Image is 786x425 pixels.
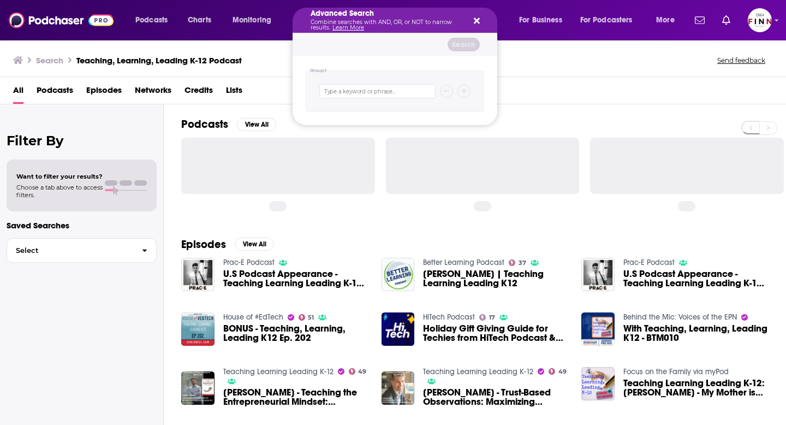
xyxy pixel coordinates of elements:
[349,368,367,375] a: 49
[519,261,526,265] span: 37
[423,258,504,267] a: Better Learning Podcast
[311,20,462,31] p: Combine searches with AND, OR, or NOT to narrow results.
[382,371,415,405] img: Craig Randall - Trust-Based Observations: Maximizing Teaching and Learning Growth - 392
[223,312,283,322] a: House of #EdTech
[16,184,103,199] span: Choose a tab above to access filters.
[319,84,436,98] input: Type a keyword or phrase...
[303,8,508,33] div: Search podcasts, credits, & more...
[233,13,271,28] span: Monitoring
[76,55,242,66] h3: Teaching, Learning, Leading K-12 Podcast
[558,369,567,374] span: 49
[223,388,368,406] a: Stephen Carter - Teaching the Entrepreneurial Mindset: Innovative Education for K-12 Schools - 664
[36,55,63,66] h3: Search
[223,367,334,376] a: Teaching Learning Leading K-12
[382,258,415,291] img: Dr. Steven Miletto | Teaching Learning Leading K12
[181,238,226,251] h2: Episodes
[648,11,688,29] button: open menu
[332,24,364,31] a: Learn More
[489,315,495,320] span: 17
[16,173,103,180] span: Want to filter your results?
[423,388,568,406] a: Craig Randall - Trust-Based Observations: Maximizing Teaching and Learning Growth - 392
[135,81,171,104] a: Networks
[181,312,215,346] img: BONUS - Teaching, Learning, Leading K12 Ep. 202
[358,369,366,374] span: 49
[573,11,648,29] button: open menu
[7,238,157,263] button: Select
[423,367,533,376] a: Teaching Learning Leading K-12
[423,324,568,343] span: Holiday Gift Giving Guide for Techies from HiTech Podcast & Teaching Learning Leading K-12
[223,269,368,288] a: U.S Podcast Appearance - Teaching Learning Leading K-12 Part 1
[423,269,568,288] span: [PERSON_NAME] | Teaching Learning Leading K12
[479,314,495,321] a: 17
[509,259,526,266] a: 37
[86,81,122,104] a: Episodes
[748,8,772,32] img: User Profile
[181,117,276,131] a: PodcastsView All
[223,324,368,343] a: BONUS - Teaching, Learning, Leading K12 Ep. 202
[310,68,327,73] h4: Group 1
[181,371,215,405] img: Stephen Carter - Teaching the Entrepreneurial Mindset: Innovative Education for K-12 Schools - 664
[7,220,157,231] p: Saved Searches
[511,11,576,29] button: open menu
[235,238,274,251] button: View All
[718,11,735,29] a: Show notifications dropdown
[581,367,615,400] img: Teaching Learning Leading K-12: Kathleen Bjork - My Mother is Losing Her Memory, and I am Losing ...
[37,81,73,104] a: Podcasts
[748,8,772,32] span: Logged in as FINNMadison
[188,13,211,28] span: Charts
[519,13,562,28] span: For Business
[423,388,568,406] span: [PERSON_NAME] - Trust-Based Observations: Maximizing Teaching and Learning Growth - 392
[448,38,480,51] button: Search
[184,81,213,104] a: Credits
[623,367,729,376] a: Focus on the Family via myPod
[581,312,615,346] img: With Teaching, Learning, Leading K12 - BTM010
[423,312,475,322] a: HiTech Podcast
[311,10,462,17] h5: Advanced Search
[690,11,709,29] a: Show notifications dropdown
[237,118,276,131] button: View All
[223,388,368,406] span: [PERSON_NAME] - Teaching the Entrepreneurial Mindset: Innovative Education for K-12 Schools - 664
[225,11,285,29] button: open menu
[308,315,314,320] span: 51
[181,117,228,131] h2: Podcasts
[135,13,168,28] span: Podcasts
[623,324,769,343] a: With Teaching, Learning, Leading K12 - BTM010
[656,13,675,28] span: More
[623,258,675,267] a: Prac-E Podcast
[299,314,314,321] a: 51
[181,258,215,291] img: U.S Podcast Appearance - Teaching Learning Leading K-12 Part 1
[128,11,182,29] button: open menu
[223,258,275,267] a: Prac-E Podcast
[623,269,769,288] span: U.S Podcast Appearance - Teaching Learning Leading K-12 Part 2
[382,312,415,346] img: Holiday Gift Giving Guide for Techies from HiTech Podcast & Teaching Learning Leading K-12
[13,81,23,104] a: All
[623,312,737,322] a: Behind the Mic: Voices of the EPN
[423,269,568,288] a: Dr. Steven Miletto | Teaching Learning Leading K12
[549,368,567,375] a: 49
[226,81,242,104] a: Lists
[7,247,133,254] span: Select
[748,8,772,32] button: Show profile menu
[7,133,157,149] h2: Filter By
[181,238,274,251] a: EpisodesView All
[9,10,114,31] img: Podchaser - Follow, Share and Rate Podcasts
[581,258,615,291] img: U.S Podcast Appearance - Teaching Learning Leading K-12 Part 2
[714,56,769,65] button: Send feedback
